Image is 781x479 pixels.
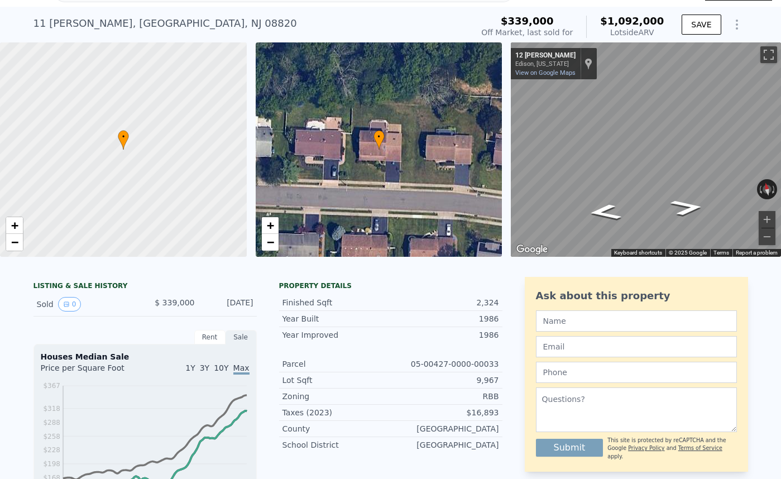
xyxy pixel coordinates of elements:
tspan: $198 [43,460,60,468]
div: Rent [194,330,226,344]
div: Off Market, last sold for [481,27,573,38]
path: Go East, Anna Ln [657,195,718,219]
span: $1,092,000 [600,15,664,27]
div: 2,324 [391,297,499,308]
span: + [266,218,274,232]
div: Property details [279,281,502,290]
div: [DATE] [204,297,253,312]
span: © 2025 Google [669,250,707,256]
div: This site is protected by reCAPTCHA and the Google and apply. [607,437,736,461]
div: Sold [37,297,136,312]
div: Taxes (2023) [282,407,391,418]
button: Zoom in [759,211,775,228]
div: County [282,423,391,434]
span: 3Y [200,363,209,372]
div: 05-00427-0000-00033 [391,358,499,370]
div: LISTING & SALE HISTORY [33,281,257,293]
div: [GEOGRAPHIC_DATA] [391,423,499,434]
img: Google [514,242,550,257]
span: • [373,132,385,142]
a: Privacy Policy [628,445,664,451]
div: RBB [391,391,499,402]
a: Zoom out [262,234,279,251]
button: SAVE [682,15,721,35]
div: Price per Square Foot [41,362,145,380]
div: Houses Median Sale [41,351,250,362]
span: + [11,218,18,232]
tspan: $318 [43,405,60,413]
a: Terms [713,250,729,256]
input: Email [536,336,737,357]
tspan: $367 [43,382,60,390]
tspan: $258 [43,433,60,440]
div: Lot Sqft [282,375,391,386]
span: − [11,235,18,249]
input: Name [536,310,737,332]
div: 1986 [391,313,499,324]
div: Sale [226,330,257,344]
a: Zoom out [6,234,23,251]
a: Show location on map [584,58,592,70]
span: $ 339,000 [155,298,194,307]
div: Year Built [282,313,391,324]
a: Terms of Service [678,445,722,451]
div: Street View [511,42,781,257]
span: 1Y [185,363,195,372]
span: • [118,132,129,142]
button: Reset the view [761,179,773,200]
a: Open this area in Google Maps (opens a new window) [514,242,550,257]
button: Rotate clockwise [772,179,778,199]
button: Keyboard shortcuts [614,249,662,257]
span: − [266,235,274,249]
div: 12 [PERSON_NAME] [515,51,576,60]
div: 11 [PERSON_NAME] , [GEOGRAPHIC_DATA] , NJ 08820 [33,16,297,31]
div: Zoning [282,391,391,402]
a: Zoom in [6,217,23,234]
a: Report a problem [736,250,778,256]
div: Edison, [US_STATE] [515,60,576,68]
div: 1986 [391,329,499,341]
a: Zoom in [262,217,279,234]
tspan: $228 [43,446,60,454]
span: $339,000 [501,15,554,27]
button: Zoom out [759,228,775,245]
span: 10Y [214,363,228,372]
button: Show Options [726,13,748,36]
button: Submit [536,439,603,457]
span: Max [233,363,250,375]
div: School District [282,439,391,451]
div: 9,967 [391,375,499,386]
input: Phone [536,362,737,383]
div: Lotside ARV [600,27,664,38]
div: • [373,130,385,150]
tspan: $288 [43,419,60,427]
div: Map [511,42,781,257]
div: Ask about this property [536,288,737,304]
div: Finished Sqft [282,297,391,308]
div: • [118,130,129,150]
button: View historical data [58,297,82,312]
div: Parcel [282,358,391,370]
path: Go West, Anna Ln [574,200,635,224]
a: View on Google Maps [515,69,576,76]
button: Rotate counterclockwise [757,179,763,199]
button: Toggle fullscreen view [760,46,777,63]
div: Year Improved [282,329,391,341]
div: [GEOGRAPHIC_DATA] [391,439,499,451]
div: $16,893 [391,407,499,418]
